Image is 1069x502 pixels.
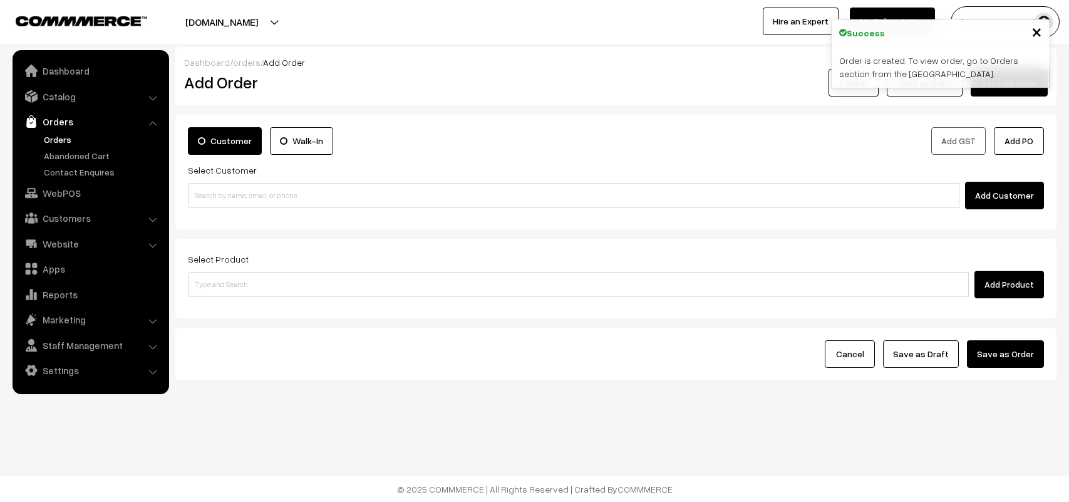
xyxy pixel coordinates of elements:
span: × [1031,19,1042,43]
img: user [1035,13,1053,31]
button: Save as Draft [883,340,959,368]
a: Website [16,233,165,255]
a: COMMMERCE [617,484,673,494]
img: COMMMERCE [16,16,147,26]
a: My Subscription [850,8,935,35]
a: Catalog [16,85,165,108]
a: Hire an Expert [763,8,839,35]
label: Select Customer [188,164,257,177]
a: orders [233,57,261,68]
input: Type and Search [188,272,969,297]
div: Order is created. To view order, go to Orders section from the [GEOGRAPHIC_DATA]. [832,46,1050,88]
a: Staff Management [16,334,165,357]
a: Contact Enquires [41,165,165,179]
a: Dashboard [184,57,230,68]
label: Customer [188,127,262,155]
a: Reports [16,283,165,306]
input: Search by name, email, or phone [188,183,959,208]
button: Close [1031,22,1042,41]
a: Customers [16,207,165,229]
div: / / [184,56,1048,69]
button: Add Customer [965,182,1044,209]
button: Cancel [825,340,875,368]
strong: Success [847,26,885,39]
label: Select Product [188,253,249,266]
a: Dashboard [16,60,165,82]
a: WebPOS [16,182,165,204]
button: Add PO [994,127,1044,155]
button: [PERSON_NAME] s… [951,6,1060,38]
span: Add Order [263,57,305,68]
a: Marketing [16,308,165,331]
a: COMMMERCE [16,13,125,28]
a: Apps [16,258,165,280]
a: Orders [41,133,165,146]
button: [DOMAIN_NAME] [142,6,302,38]
a: Abandoned Cart [41,149,165,162]
h2: Add Order [184,73,460,92]
label: Walk-In [270,127,333,155]
button: Add GST [931,127,986,155]
button: Add Product [974,271,1044,298]
button: Save as Order [967,340,1044,368]
button: Cancel [829,69,879,97]
a: Settings [16,359,165,382]
a: Orders [16,110,165,133]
